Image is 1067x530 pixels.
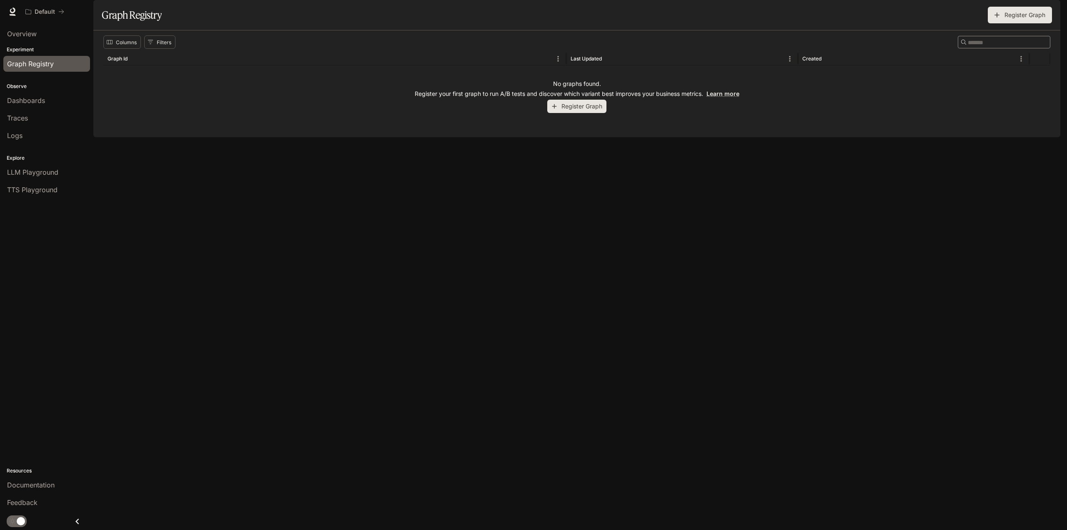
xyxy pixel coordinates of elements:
[415,90,739,98] p: Register your first graph to run A/B tests and discover which variant best improves your business...
[802,55,822,62] div: Created
[103,35,141,49] button: Select columns
[958,36,1050,48] div: Search
[35,8,55,15] p: Default
[988,7,1052,23] button: Register Graph
[547,100,606,113] button: Register Graph
[603,53,615,65] button: Sort
[108,55,128,62] div: Graph Id
[822,53,835,65] button: Sort
[553,80,601,88] p: No graphs found.
[784,53,796,65] button: Menu
[128,53,141,65] button: Sort
[22,3,68,20] button: All workspaces
[571,55,602,62] div: Last Updated
[144,35,175,49] button: Show filters
[102,7,162,23] h1: Graph Registry
[1015,53,1027,65] button: Menu
[706,90,739,97] a: Learn more
[552,53,564,65] button: Menu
